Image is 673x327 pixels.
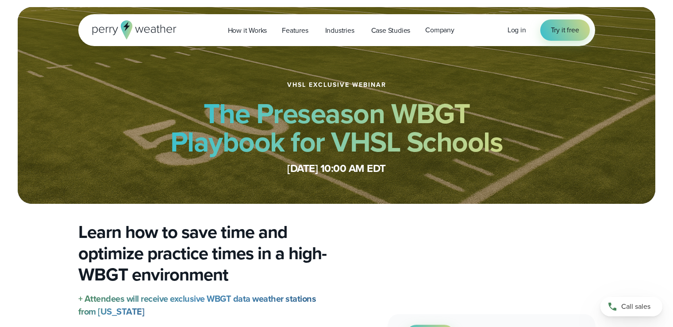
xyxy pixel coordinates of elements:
a: Try it free [540,19,590,41]
strong: The Preseason WBGT Playbook for VHSL Schools [170,93,503,163]
span: Case Studies [371,25,411,36]
span: Company [425,25,454,35]
span: How it Works [228,25,267,36]
a: Log in [508,25,526,35]
span: Call sales [621,301,650,312]
a: Case Studies [364,21,418,39]
h1: VHSL Exclusive Webinar [287,82,386,89]
span: Industries [325,25,354,36]
a: Call sales [600,297,662,316]
h3: Learn how to save time and optimize practice times in a high-WBGT environment [78,222,330,285]
span: Features [282,25,308,36]
strong: + Attendees will receive exclusive WBGT data weather stations from [US_STATE] [78,292,316,318]
strong: [DATE] 10:00 AM EDT [287,160,386,176]
span: Try it free [551,25,579,35]
a: How it Works [220,21,275,39]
